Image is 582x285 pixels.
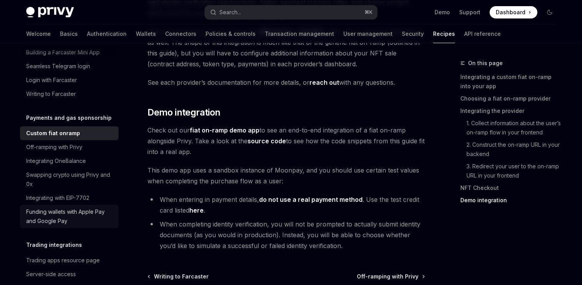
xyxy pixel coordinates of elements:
[467,139,562,160] a: 2. Construct the on-ramp URL in your backend
[433,25,455,43] a: Recipes
[26,7,74,18] img: dark logo
[26,193,89,203] div: Integrating with EIP-7702
[26,62,90,71] div: Seamless Telegram login
[26,129,80,138] div: Custom fiat onramp
[309,79,339,87] a: reach out
[189,206,204,215] a: here
[20,205,119,228] a: Funding wallets with Apple Pay and Google Pay
[343,25,393,43] a: User management
[219,8,241,17] div: Search...
[26,156,86,166] div: Integrating OneBalance
[468,59,503,68] span: On this page
[26,25,51,43] a: Welcome
[26,75,77,85] div: Login with Farcaster
[147,194,425,216] li: When entering in payment details, . Use the test credit card listed .
[20,191,119,205] a: Integrating with EIP-7702
[544,6,556,18] button: Toggle dark mode
[26,240,82,250] h5: Trading integrations
[20,126,119,140] a: Custom fiat onramp
[435,8,450,16] a: Demo
[20,140,119,154] a: Off-ramping with Privy
[20,168,119,191] a: Swapping crypto using Privy and 0x
[490,6,537,18] a: Dashboard
[26,113,112,122] h5: Payments and gas sponsorship
[496,8,525,16] span: Dashboard
[205,5,377,19] button: Search...⌘K
[20,267,119,281] a: Server-side access
[147,106,220,119] span: Demo integration
[20,59,119,73] a: Seamless Telegram login
[26,270,76,279] div: Server-side access
[26,89,76,99] div: Writing to Farcaster
[136,25,156,43] a: Wallets
[20,73,119,87] a: Login with Farcaster
[460,194,562,206] a: Demo integration
[87,25,127,43] a: Authentication
[206,25,256,43] a: Policies & controls
[20,87,119,101] a: Writing to Farcaster
[248,137,286,145] a: source code
[26,256,100,265] div: Trading apps resource page
[190,126,259,134] a: fiat on-ramp demo app
[460,71,562,92] a: Integrating a custom fiat on-ramp into your app
[165,25,196,43] a: Connectors
[147,77,425,88] span: See each provider’s documentation for more details, or with any questions.
[147,165,425,186] span: This demo app uses a sandbox instance of Moonpay, and you should use certain test values when com...
[265,25,334,43] a: Transaction management
[60,25,78,43] a: Basics
[147,219,425,251] li: When completing identity verification, you will not be prompted to actually submit identity docum...
[26,207,114,226] div: Funding wallets with Apple Pay and Google Pay
[460,92,562,105] a: Choosing a fiat on-ramp provider
[460,182,562,194] a: NFT Checkout
[26,142,82,152] div: Off-ramping with Privy
[147,26,425,69] span: Many fiat on-ramp providers, including and , offer NFT checkout integrations as well. The shape o...
[464,25,501,43] a: API reference
[459,8,480,16] a: Support
[467,160,562,182] a: 3. Redirect your user to the on-ramp URL in your frontend
[26,170,114,189] div: Swapping crypto using Privy and 0x
[147,125,425,157] span: Check out our to see an end-to-end integration of a fiat on-ramp alongside Privy. Take a look at ...
[460,105,562,117] a: Integrating the provider
[259,196,363,203] strong: do not use a real payment method
[402,25,424,43] a: Security
[365,9,373,15] span: ⌘ K
[20,154,119,168] a: Integrating OneBalance
[467,117,562,139] a: 1. Collect information about the user’s on-ramp flow in your frontend
[20,253,119,267] a: Trading apps resource page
